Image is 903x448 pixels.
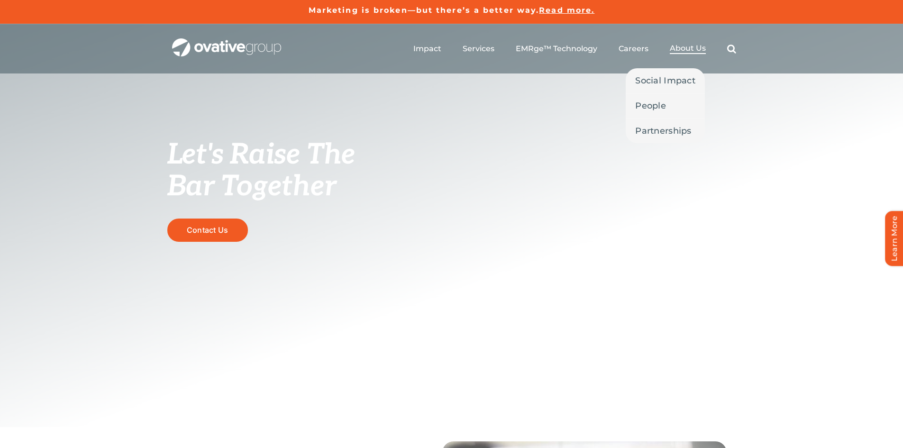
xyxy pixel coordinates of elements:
a: People [626,93,705,118]
span: Contact Us [187,226,228,235]
nav: Menu [413,34,736,64]
a: Read more. [539,6,594,15]
span: Let's Raise The [167,138,356,172]
a: OG_Full_horizontal_WHT [172,37,281,46]
span: Partnerships [635,124,691,137]
a: Services [463,44,494,54]
a: Impact [413,44,441,54]
a: Social Impact [626,68,705,93]
a: Partnerships [626,119,705,143]
a: Marketing is broken—but there’s a better way. [309,6,539,15]
span: About Us [670,44,706,53]
span: Social Impact [635,74,695,87]
a: Contact Us [167,219,248,242]
a: Search [727,44,736,54]
a: Careers [619,44,648,54]
span: People [635,99,666,112]
a: EMRge™ Technology [516,44,597,54]
a: About Us [670,44,706,54]
span: Bar Together [167,170,336,204]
